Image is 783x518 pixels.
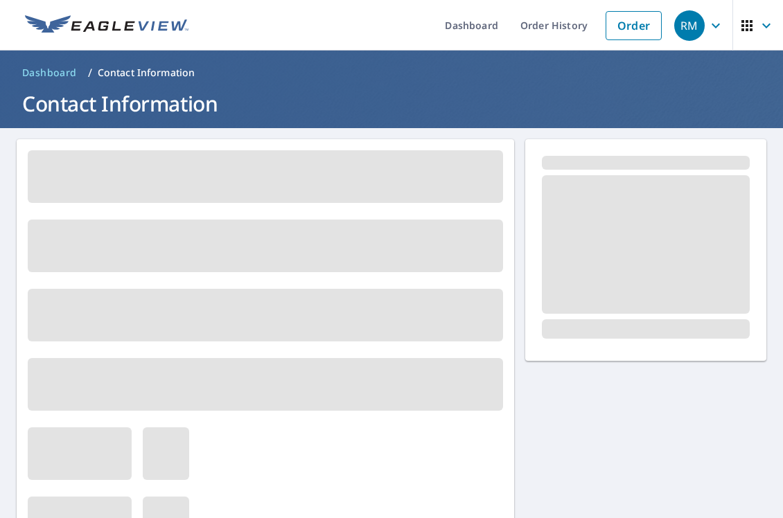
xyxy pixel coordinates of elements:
[674,10,705,41] div: RM
[22,66,77,80] span: Dashboard
[25,15,188,36] img: EV Logo
[606,11,662,40] a: Order
[17,89,766,118] h1: Contact Information
[98,66,195,80] p: Contact Information
[88,64,92,81] li: /
[17,62,766,84] nav: breadcrumb
[17,62,82,84] a: Dashboard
